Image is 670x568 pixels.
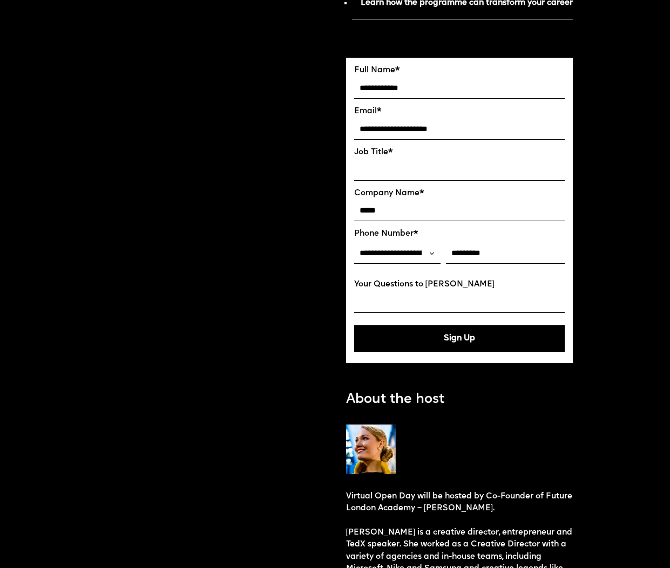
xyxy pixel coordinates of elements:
[354,280,565,290] label: Your Questions to [PERSON_NAME]
[354,148,565,158] label: Job Title
[354,325,565,352] button: Sign Up
[354,66,565,76] label: Full Name
[346,389,444,409] p: About the host
[354,229,565,239] label: Phone Number
[354,107,565,117] label: Email
[354,189,565,199] label: Company Name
